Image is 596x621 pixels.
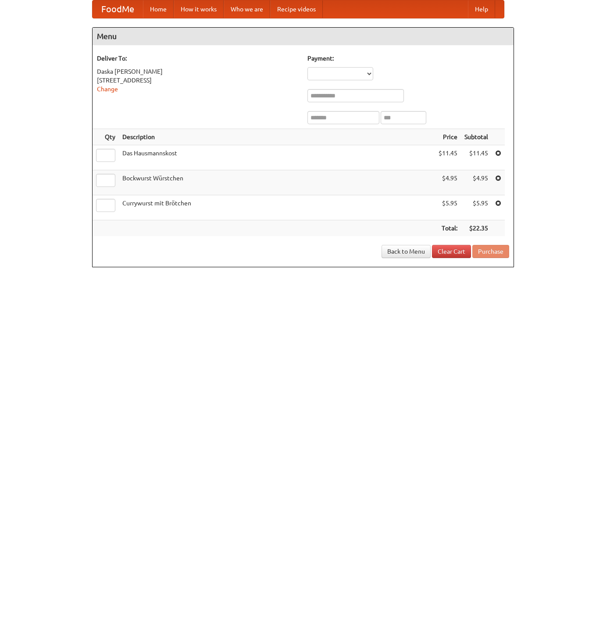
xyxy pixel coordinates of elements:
[97,76,299,85] div: [STREET_ADDRESS]
[174,0,224,18] a: How it works
[143,0,174,18] a: Home
[224,0,270,18] a: Who we are
[119,129,435,145] th: Description
[435,170,461,195] td: $4.95
[468,0,495,18] a: Help
[435,220,461,237] th: Total:
[93,129,119,145] th: Qty
[461,170,492,195] td: $4.95
[97,86,118,93] a: Change
[119,195,435,220] td: Currywurst mit Brötchen
[93,0,143,18] a: FoodMe
[461,220,492,237] th: $22.35
[435,195,461,220] td: $5.95
[307,54,509,63] h5: Payment:
[93,28,514,45] h4: Menu
[461,195,492,220] td: $5.95
[119,170,435,195] td: Bockwurst Würstchen
[435,145,461,170] td: $11.45
[270,0,323,18] a: Recipe videos
[382,245,431,258] a: Back to Menu
[461,145,492,170] td: $11.45
[472,245,509,258] button: Purchase
[435,129,461,145] th: Price
[97,67,299,76] div: Daska [PERSON_NAME]
[97,54,299,63] h5: Deliver To:
[119,145,435,170] td: Das Hausmannskost
[461,129,492,145] th: Subtotal
[432,245,471,258] a: Clear Cart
